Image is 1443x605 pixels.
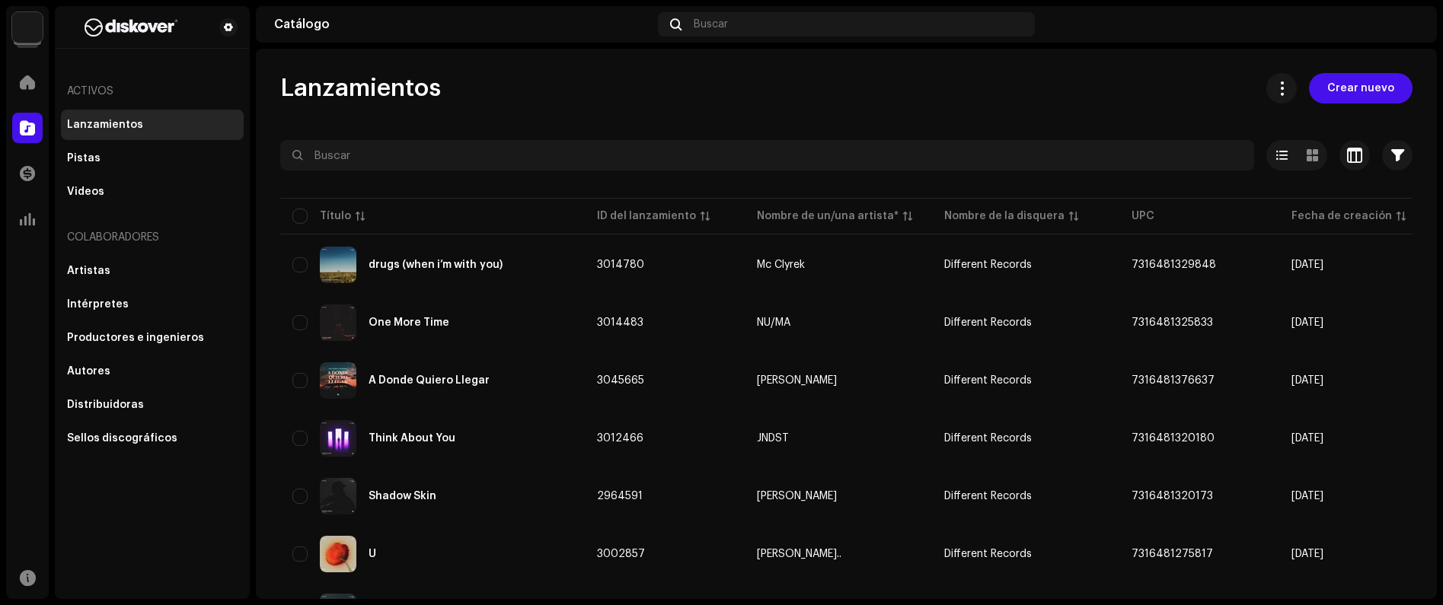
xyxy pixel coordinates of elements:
div: NU/MA [757,317,790,328]
div: Nombre de la disquera [944,209,1065,224]
span: 3012466 [597,433,643,444]
div: U [369,549,376,559]
img: 297a105e-aa6c-4183-9ff4-27133c00f2e2 [12,12,43,43]
div: Sellos discográficos [67,432,177,444]
re-a-nav-header: Colaboradores [61,219,244,256]
div: Pistas [67,152,101,164]
re-a-nav-header: Activos [61,73,244,110]
span: 7316481329848 [1132,260,1216,270]
div: [PERSON_NAME].. [757,549,841,559]
div: Shadow Skin [369,491,436,502]
div: Distribuidoras [67,399,144,411]
img: 64330119-7c00-4796-a648-24c9ce22806e [1394,12,1419,37]
span: 23 sept 2025 [1291,260,1323,270]
span: 7316481325833 [1132,317,1213,328]
div: [PERSON_NAME] [757,375,837,386]
span: 3014483 [597,317,643,328]
span: 7316481320180 [1132,433,1215,444]
span: Paula Vázquez [757,375,920,386]
span: Different Records [944,375,1032,386]
span: Mc Clyrek [757,260,920,270]
div: Intérpretes [67,298,129,310]
div: drugs (when i’m with you) [369,260,503,270]
span: Different Records [944,491,1032,502]
div: One More Time [369,317,449,328]
span: NU/MA [757,317,920,328]
re-m-nav-item: Distribuidoras [61,390,244,420]
div: Título [320,209,351,224]
span: Different Records [944,260,1032,270]
re-m-nav-item: Videos [61,177,244,207]
div: JNDST [757,433,789,444]
span: 7316481275817 [1132,549,1213,559]
img: cb64c93d-f1c6-4c0b-a1f8-16afef4fb577 [320,478,356,514]
div: Fecha de creación [1291,209,1392,224]
span: Different Records [944,549,1032,559]
div: Mc Clyrek [757,260,805,270]
re-m-nav-item: Lanzamientos [61,110,244,140]
div: Videos [67,186,104,198]
span: Crear nuevo [1327,73,1394,103]
span: 6 oct 2025 [1291,375,1323,386]
div: ID del lanzamiento [597,209,696,224]
img: 0f6e3797-d12d-418a-856f-908c75278c85 [320,304,356,341]
div: Autores [67,365,110,377]
re-m-nav-item: Pistas [61,143,244,174]
span: 7316481320173 [1132,491,1213,502]
div: A Donde Quiero Llegar [369,375,490,386]
re-m-nav-item: Productores e ingenieros [61,323,244,353]
span: Different Records [944,317,1032,328]
div: Nombre de un/una artista* [757,209,899,224]
span: 7316481376637 [1132,375,1215,386]
span: Buscar [694,18,728,30]
div: Think About You [369,433,455,444]
span: 23 sept 2025 [1291,317,1323,328]
img: b627a117-4a24-417a-95e9-2d0c90689367 [67,18,195,37]
span: 3014780 [597,260,644,270]
span: 3045665 [597,375,644,386]
span: 3002857 [597,549,645,559]
span: 2964591 [597,491,643,502]
img: aec0bc35-70be-4723-b485-7a325219e778 [320,247,356,283]
re-m-nav-item: Sellos discográficos [61,423,244,454]
span: 31 jul 2025 [1291,491,1323,502]
span: Jared Moreno [757,491,920,502]
img: 2191ae7f-107e-4fc3-839a-26f234761e41 [320,536,356,572]
span: bruce.. [757,549,920,559]
span: 10 sept 2025 [1291,549,1323,559]
re-m-nav-item: Artistas [61,256,244,286]
button: Crear nuevo [1309,73,1413,103]
span: 21 sept 2025 [1291,433,1323,444]
span: Lanzamientos [280,73,441,103]
re-m-nav-item: Intérpretes [61,289,244,320]
div: Catálogo [274,18,652,30]
img: e888705a-3cd7-40ad-8e29-0b4be22bd9ef [320,420,356,457]
re-m-nav-item: Autores [61,356,244,387]
span: Different Records [944,433,1032,444]
span: JNDST [757,433,920,444]
div: Artistas [67,265,110,277]
div: [PERSON_NAME] [757,491,837,502]
div: Productores e ingenieros [67,332,204,344]
img: 7f35bff3-1fa2-44b5-808b-53c1020aea6d [320,362,356,399]
input: Buscar [280,140,1254,170]
div: Lanzamientos [67,119,143,131]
